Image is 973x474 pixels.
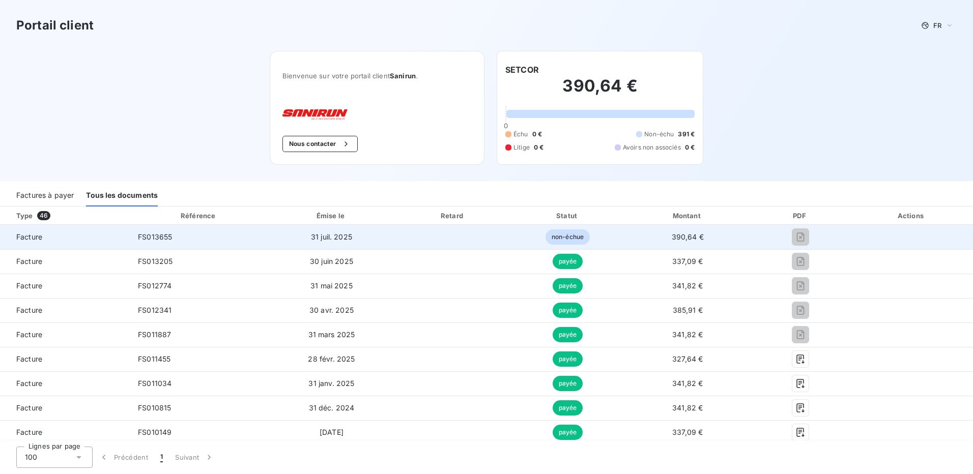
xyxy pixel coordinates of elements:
[397,211,509,221] div: Retard
[138,330,171,339] span: FS011887
[513,211,622,221] div: Statut
[672,379,703,388] span: 341,82 €
[138,403,171,412] span: FS010815
[8,354,122,364] span: Facture
[672,354,703,363] span: 327,64 €
[93,447,154,468] button: Précédent
[25,452,37,462] span: 100
[672,281,703,290] span: 341,82 €
[16,185,74,206] div: Factures à payer
[138,281,171,290] span: FS012774
[753,211,848,221] div: PDF
[282,72,472,80] span: Bienvenue sur votre portail client .
[310,281,353,290] span: 31 mai 2025
[672,232,704,241] span: 390,64 €
[685,143,695,152] span: 0 €
[320,428,344,436] span: [DATE]
[553,254,583,269] span: payée
[678,130,695,139] span: 391 €
[534,143,543,152] span: 0 €
[181,212,215,220] div: Référence
[138,257,173,265] span: FS013205
[505,64,539,76] h6: SETCOR
[10,211,128,221] div: Type
[553,278,583,293] span: payée
[308,330,355,339] span: 31 mars 2025
[672,403,703,412] span: 341,82 €
[86,185,158,206] div: Tous les documents
[8,403,122,413] span: Facture
[270,211,393,221] div: Émise le
[505,76,695,106] h2: 390,64 €
[513,143,530,152] span: Litige
[138,306,171,314] span: FS012341
[308,379,354,388] span: 31 janv. 2025
[282,136,358,152] button: Nous contacter
[154,447,169,468] button: 1
[308,354,355,363] span: 28 févr. 2025
[553,376,583,391] span: payée
[673,306,703,314] span: 385,91 €
[623,143,681,152] span: Avoirs non associés
[852,211,971,221] div: Actions
[8,281,122,291] span: Facture
[504,122,508,130] span: 0
[546,229,590,245] span: non-échue
[8,427,122,437] span: Facture
[16,16,94,35] h3: Portail client
[138,232,172,241] span: FS013655
[553,303,583,318] span: payée
[553,400,583,416] span: payée
[8,256,122,266] span: Facture
[310,257,353,265] span: 30 juin 2025
[138,354,170,363] span: FS011455
[553,351,583,367] span: payée
[672,330,703,339] span: 341,82 €
[644,130,674,139] span: Non-échu
[532,130,542,139] span: 0 €
[553,425,583,440] span: payée
[626,211,749,221] div: Montant
[169,447,220,468] button: Suivant
[672,428,703,436] span: 337,09 €
[513,130,528,139] span: Échu
[390,72,416,80] span: Sanirun
[309,306,354,314] span: 30 avr. 2025
[933,21,941,29] span: FR
[8,378,122,389] span: Facture
[8,330,122,340] span: Facture
[160,452,163,462] span: 1
[309,403,355,412] span: 31 déc. 2024
[311,232,352,241] span: 31 juil. 2025
[553,327,583,342] span: payée
[8,305,122,315] span: Facture
[8,232,122,242] span: Facture
[672,257,703,265] span: 337,09 €
[138,379,171,388] span: FS011034
[37,211,50,220] span: 46
[282,109,348,120] img: Company logo
[138,428,171,436] span: FS010149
